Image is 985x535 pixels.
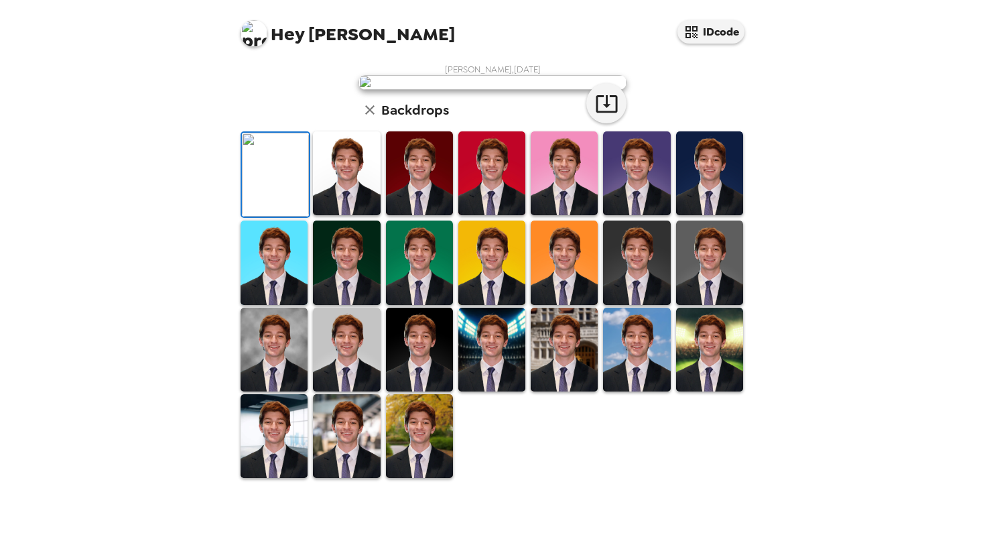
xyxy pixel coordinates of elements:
[241,20,267,47] img: profile pic
[381,99,449,121] h6: Backdrops
[677,20,744,44] button: IDcode
[242,133,309,217] img: Original
[445,64,541,75] span: [PERSON_NAME] , [DATE]
[271,22,304,46] span: Hey
[358,75,627,90] img: user
[241,13,455,44] span: [PERSON_NAME]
